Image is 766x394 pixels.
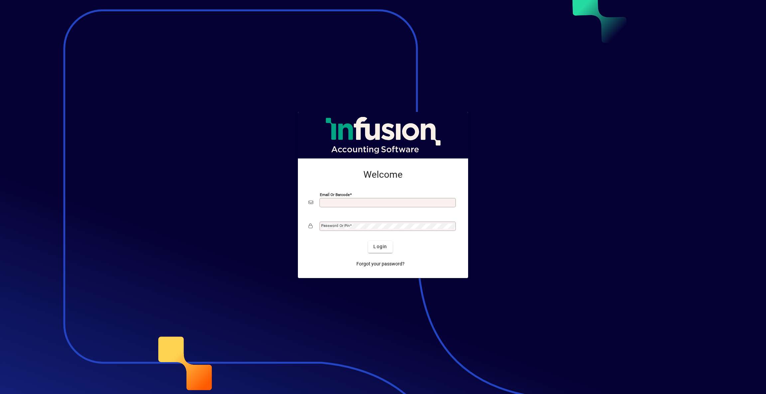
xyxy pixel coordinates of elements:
mat-label: Password or Pin [321,223,350,228]
h2: Welcome [309,169,457,180]
button: Login [368,241,392,253]
a: Forgot your password? [354,258,407,270]
span: Login [373,243,387,250]
span: Forgot your password? [356,260,405,267]
mat-label: Email or Barcode [320,192,350,197]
